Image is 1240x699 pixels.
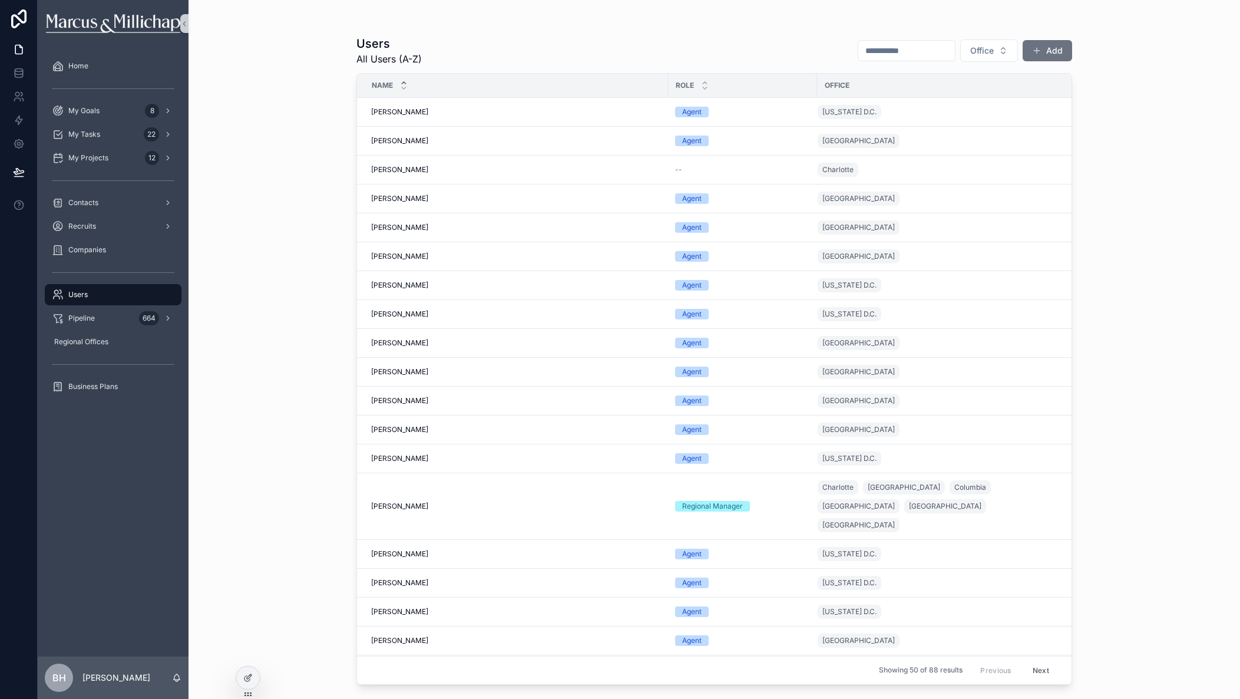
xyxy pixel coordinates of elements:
a: Agent [675,635,810,646]
a: Agent [675,136,810,146]
span: My Projects [68,153,108,163]
a: Business Plans [45,376,181,397]
a: [US_STATE] D.C. [818,573,1066,592]
a: [PERSON_NAME] [371,194,661,203]
div: Agent [682,367,702,377]
span: Office [825,81,849,90]
a: [PERSON_NAME] [371,454,661,463]
a: Contacts [45,192,181,213]
span: My Tasks [68,130,100,139]
span: [GEOGRAPHIC_DATA] [822,223,895,232]
span: [US_STATE] D.C. [822,309,877,319]
a: [PERSON_NAME] [371,549,661,559]
a: Columbia [950,480,991,494]
div: 22 [144,127,159,141]
a: Agent [675,367,810,377]
span: [PERSON_NAME] [371,367,428,377]
span: [US_STATE] D.C. [822,107,877,117]
span: [PERSON_NAME] [371,309,428,319]
span: -- [675,165,682,174]
a: [US_STATE] D.C. [818,105,881,119]
a: [PERSON_NAME] [371,502,661,511]
a: [US_STATE] D.C. [818,276,1066,295]
a: Agent [675,453,810,464]
a: Agent [675,280,810,291]
span: Recruits [68,222,96,231]
span: [GEOGRAPHIC_DATA] [822,252,895,261]
span: Pipeline [68,314,95,323]
span: [PERSON_NAME] [371,502,428,511]
p: [PERSON_NAME] [82,672,150,684]
span: [US_STATE] D.C. [822,281,877,290]
span: [GEOGRAPHIC_DATA] [822,194,895,203]
div: 664 [139,311,159,325]
span: [GEOGRAPHIC_DATA] [868,483,940,492]
a: Charlotte [818,163,858,177]
a: [GEOGRAPHIC_DATA] [818,499,900,513]
a: [US_STATE] D.C. [818,605,881,619]
a: [GEOGRAPHIC_DATA] [863,480,945,494]
a: [PERSON_NAME] [371,165,661,174]
a: [GEOGRAPHIC_DATA] [818,218,1066,237]
span: [PERSON_NAME] [371,396,428,405]
a: Agent [675,193,810,204]
a: Agent [675,578,810,588]
span: [PERSON_NAME] [371,165,428,174]
span: Users [68,290,88,299]
div: Agent [682,338,702,348]
a: [PERSON_NAME] [371,281,661,290]
a: [US_STATE] D.C. [818,449,1066,468]
div: Agent [682,453,702,464]
a: [GEOGRAPHIC_DATA] [818,365,900,379]
a: Agent [675,338,810,348]
span: Role [676,81,694,90]
div: Agent [682,107,702,117]
a: [PERSON_NAME] [371,309,661,319]
div: 8 [145,104,159,118]
span: [PERSON_NAME] [371,549,428,559]
button: Next [1024,661,1057,680]
span: [PERSON_NAME] [371,636,428,645]
a: [GEOGRAPHIC_DATA] [818,334,1066,352]
a: Agent [675,395,810,406]
a: Agent [675,251,810,262]
a: [PERSON_NAME] [371,578,661,588]
a: Agent [675,424,810,435]
a: My Goals8 [45,100,181,121]
div: 12 [145,151,159,165]
div: Agent [682,251,702,262]
span: [GEOGRAPHIC_DATA] [822,636,895,645]
a: [PERSON_NAME] [371,136,661,146]
a: [PERSON_NAME] [371,223,661,232]
span: [GEOGRAPHIC_DATA] [822,425,895,434]
span: Office [970,45,994,57]
span: [GEOGRAPHIC_DATA] [822,136,895,146]
span: [GEOGRAPHIC_DATA] [909,502,981,511]
span: Home [68,61,88,71]
span: [GEOGRAPHIC_DATA] [822,367,895,377]
a: Charlotte [818,480,858,494]
a: [PERSON_NAME] [371,425,661,434]
a: Recruits [45,216,181,237]
span: Contacts [68,198,98,207]
div: Agent [682,578,702,588]
span: [US_STATE] D.C. [822,454,877,463]
a: My Projects12 [45,147,181,169]
a: [US_STATE] D.C. [818,545,1066,563]
span: [US_STATE] D.C. [822,607,877,616]
span: Charlotte [822,165,854,174]
a: [US_STATE] D.C. [818,305,1066,324]
a: [PERSON_NAME] [371,252,661,261]
div: Regional Manager [682,501,743,512]
span: [PERSON_NAME] [371,578,428,588]
span: Columbia [954,483,986,492]
a: [PERSON_NAME] [371,107,661,117]
a: [GEOGRAPHIC_DATA] [818,192,900,206]
a: [GEOGRAPHIC_DATA] [818,131,1066,150]
a: Agent [675,309,810,319]
a: Regional Offices [45,331,181,352]
a: [GEOGRAPHIC_DATA] [818,336,900,350]
a: [US_STATE] D.C. [818,278,881,292]
span: Charlotte [822,483,854,492]
button: Select Button [960,39,1018,62]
